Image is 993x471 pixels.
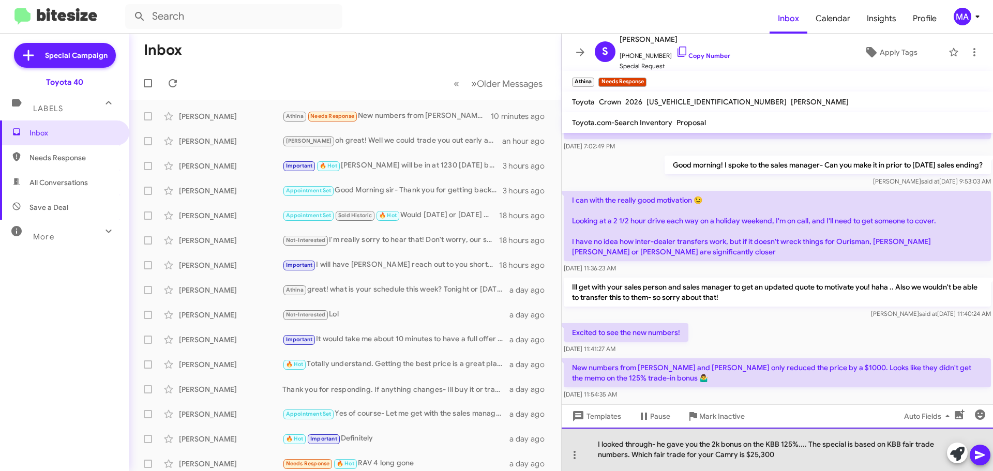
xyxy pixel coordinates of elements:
div: [PERSON_NAME] [179,409,282,419]
button: Previous [447,73,465,94]
span: Important [286,162,313,169]
a: Copy Number [676,52,730,59]
div: 3 hours ago [503,186,553,196]
div: Good Morning sir- Thank you for getting back to me. Did you have a specific 4Runner picked out? W... [282,185,503,196]
span: 🔥 Hot [286,361,304,368]
span: 🔥 Hot [320,162,337,169]
div: a day ago [509,335,553,345]
a: Inbox [770,4,807,34]
div: [PERSON_NAME] [179,210,282,221]
div: It would take me about 10 minutes to have a full offer to you [282,333,509,345]
h1: Inbox [144,42,182,58]
span: Pause [650,407,670,426]
span: [PERSON_NAME] [791,97,849,107]
div: Totally understand. Getting the best price is a great plan. Let me know if I can help at all [282,358,509,370]
div: a day ago [509,310,553,320]
div: oh great! Well we could trade you out early and get you into a new lease! [282,135,502,147]
span: Appointment Set [286,187,332,194]
span: Special Campaign [45,50,108,60]
div: a day ago [509,359,553,370]
div: 18 hours ago [499,260,553,270]
span: » [471,77,477,90]
a: Profile [905,4,945,34]
span: Crown [599,97,621,107]
div: Thank you for responding. If anything changes- Ill buy it or trade you into a new one! [282,384,509,394]
button: MA [945,8,982,25]
button: Apply Tags [837,43,943,62]
button: Pause [629,407,679,426]
div: [PERSON_NAME] [179,384,282,394]
div: [PERSON_NAME] [179,335,282,345]
span: 🔥 Hot [337,460,354,467]
div: 10 minutes ago [491,111,553,121]
span: Older Messages [477,78,543,89]
span: Auto Fields [904,407,954,426]
div: [PERSON_NAME] will be in at 1230 [DATE] but I can help you before then if you are here for service [282,160,503,172]
p: Excited to see the new numbers! [564,323,688,342]
input: Search [125,4,342,29]
span: Appointment Set [286,411,332,417]
span: Apply Tags [880,43,917,62]
nav: Page navigation example [448,73,549,94]
div: a day ago [509,409,553,419]
small: Athina [572,78,594,87]
div: [PERSON_NAME] [179,186,282,196]
span: [DATE] 11:41:27 AM [564,345,615,353]
span: Toyota [572,97,595,107]
div: Yes of course- Let me get with the sales manager and get that over to you [282,408,509,420]
span: [PERSON_NAME] [286,138,332,144]
div: 18 hours ago [499,210,553,221]
span: Needs Response [29,153,117,163]
span: [PERSON_NAME] [DATE] 11:40:24 AM [871,310,991,317]
button: Auto Fields [896,407,962,426]
span: Toyota.com-Search Inventory [572,118,672,127]
div: 3 hours ago [503,161,553,171]
span: All Conversations [29,177,88,188]
span: Not-Interested [286,311,326,318]
small: Needs Response [598,78,646,87]
div: a day ago [509,434,553,444]
span: « [454,77,459,90]
span: [PERSON_NAME] [DATE] 9:53:03 AM [873,177,991,185]
div: [PERSON_NAME] [179,235,282,246]
div: a day ago [509,285,553,295]
div: 18 hours ago [499,235,553,246]
div: [PERSON_NAME] [179,359,282,370]
div: I'm really sorry to hear that! Don't worry, our sales consultant [PERSON_NAME] will be more than ... [282,234,499,246]
span: [US_VEHICLE_IDENTIFICATION_NUMBER] [646,97,787,107]
span: [DATE] 11:54:35 AM [564,390,617,398]
span: Proposal [676,118,706,127]
span: said at [919,310,937,317]
span: Save a Deal [29,202,68,212]
div: [PERSON_NAME] [179,161,282,171]
span: Needs Response [286,460,330,467]
span: Important [286,262,313,268]
div: I looked through- he gave you the 2k bonus on the KBB 125%.... The special is based on KBB fair t... [562,428,993,471]
span: Special Request [620,61,730,71]
div: [PERSON_NAME] [179,285,282,295]
div: [PERSON_NAME] [179,459,282,469]
a: Insights [859,4,905,34]
span: [DATE] 11:36:23 AM [564,264,616,272]
div: Definitely [282,433,509,445]
span: Mark Inactive [699,407,745,426]
span: 2026 [625,97,642,107]
div: RAV 4 long gone [282,458,509,469]
div: I will have [PERSON_NAME] reach out to you shortly! [282,259,499,271]
span: [DATE] 7:02:49 PM [564,142,615,150]
div: Lol [282,309,509,321]
span: Needs Response [310,113,354,119]
p: I can with the really good motivation 😉 Looking at a 2 1/2 hour drive each way on a holiday weeke... [564,191,991,261]
span: Athina [286,113,304,119]
button: Mark Inactive [679,407,753,426]
a: Special Campaign [14,43,116,68]
div: MA [954,8,971,25]
span: Not-Interested [286,237,326,244]
span: Appointment Set [286,212,332,219]
span: 🔥 Hot [379,212,397,219]
span: 🔥 Hot [286,435,304,442]
p: Ill get with your sales person and sales manager to get an updated quote to motivate you! haha ..... [564,278,991,307]
span: Sold Historic [338,212,372,219]
span: Labels [33,104,63,113]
